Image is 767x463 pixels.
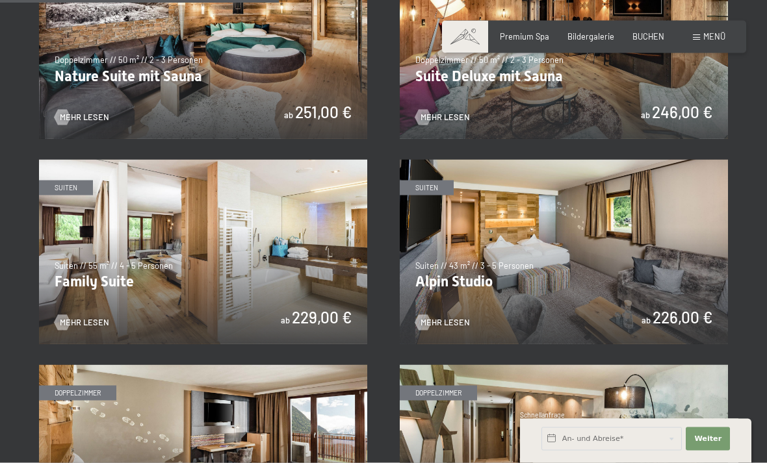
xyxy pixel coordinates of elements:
a: Mehr Lesen [415,317,470,329]
a: Premium Spa [500,31,549,42]
a: Vital Superior [39,365,367,371]
span: Weiter [694,434,721,444]
img: Family Suite [39,160,367,344]
a: Mehr Lesen [415,112,470,123]
span: Mehr Lesen [421,112,470,123]
span: Menü [703,31,725,42]
a: Family Suite [39,160,367,166]
span: Mehr Lesen [60,112,109,123]
a: Mehr Lesen [55,112,109,123]
span: Mehr Lesen [421,317,470,329]
button: Weiter [686,427,730,451]
span: Schnellanfrage [520,411,565,419]
a: Junior [400,365,728,371]
a: Mehr Lesen [55,317,109,329]
a: Alpin Studio [400,160,728,166]
a: BUCHEN [632,31,664,42]
span: Mehr Lesen [60,317,109,329]
img: Alpin Studio [400,160,728,344]
a: Bildergalerie [567,31,614,42]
